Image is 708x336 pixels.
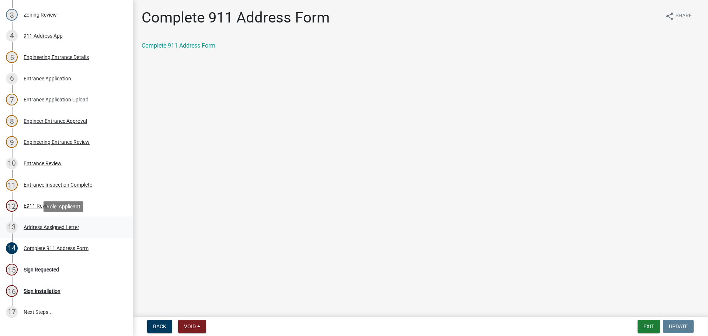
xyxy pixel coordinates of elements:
div: Entrance Inspection Complete [24,182,92,187]
span: Void [184,323,196,329]
div: 16 [6,285,18,297]
div: 911 Address App [24,33,63,38]
div: Entrance Application Upload [24,97,88,102]
i: share [665,12,674,21]
div: Zoning Review [24,12,57,17]
span: Share [676,12,692,21]
a: Complete 911 Address Form [142,42,215,49]
div: 11 [6,179,18,191]
div: Engineering Entrance Review [24,139,90,145]
div: 5 [6,51,18,63]
div: 17 [6,306,18,318]
div: Sign Installation [24,288,60,294]
div: 7 [6,94,18,105]
div: 8 [6,115,18,127]
div: 4 [6,30,18,42]
span: Back [153,323,166,329]
div: 14 [6,242,18,254]
button: Back [147,320,172,333]
div: E911 Review [24,203,53,208]
div: 9 [6,136,18,148]
div: 15 [6,264,18,276]
div: Address Assigned Letter [24,225,79,230]
div: Engineering Entrance Details [24,55,89,60]
div: Complete 911 Address Form [24,246,88,251]
div: 12 [6,200,18,212]
button: shareShare [659,9,698,23]
div: 10 [6,157,18,169]
button: Exit [638,320,660,333]
span: Update [669,323,688,329]
div: 6 [6,73,18,84]
div: 13 [6,221,18,233]
h1: Complete 911 Address Form [142,9,330,27]
button: Update [663,320,694,333]
div: 3 [6,9,18,21]
div: Engineer Entrance Approval [24,118,87,124]
div: Entrance Application [24,76,71,81]
div: Sign Requested [24,267,59,272]
button: Void [178,320,206,333]
div: Entrance Review [24,161,62,166]
div: Role: Applicant [44,201,83,212]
